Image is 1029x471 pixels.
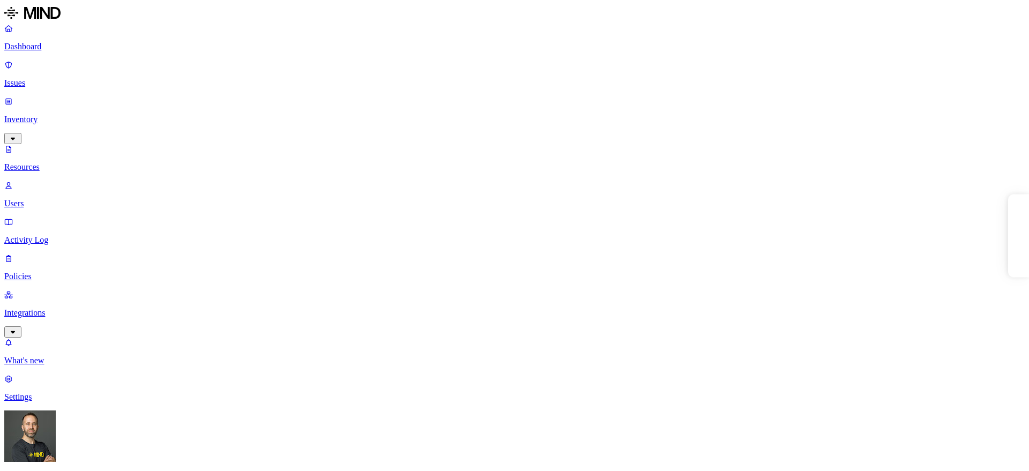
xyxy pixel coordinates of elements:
a: Dashboard [4,24,1025,51]
p: Issues [4,78,1025,88]
a: Users [4,181,1025,208]
p: Integrations [4,308,1025,318]
p: Resources [4,162,1025,172]
a: Activity Log [4,217,1025,245]
a: MIND [4,4,1025,24]
a: Integrations [4,290,1025,336]
p: What's new [4,356,1025,365]
a: Settings [4,374,1025,402]
a: What's new [4,338,1025,365]
a: Resources [4,144,1025,172]
a: Issues [4,60,1025,88]
p: Settings [4,392,1025,402]
p: Users [4,199,1025,208]
p: Dashboard [4,42,1025,51]
img: Tom Mayblum [4,410,56,462]
a: Inventory [4,96,1025,143]
p: Policies [4,272,1025,281]
img: MIND [4,4,61,21]
p: Inventory [4,115,1025,124]
p: Activity Log [4,235,1025,245]
a: Policies [4,253,1025,281]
